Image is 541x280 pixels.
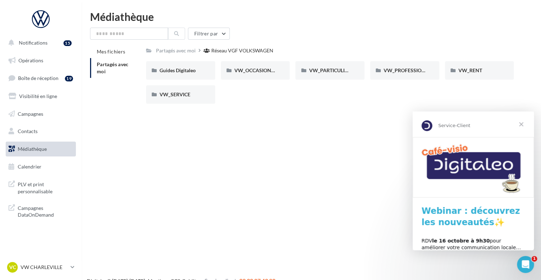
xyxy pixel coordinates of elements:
[18,179,73,195] span: PLV et print personnalisable
[18,110,43,116] span: Campagnes
[4,89,77,104] a: Visibilité en ligne
[4,124,77,139] a: Contacts
[18,203,73,218] span: Campagnes DataOnDemand
[4,177,77,198] a: PLV et print personnalisable
[18,146,47,152] span: Médiathèque
[21,264,68,271] p: VW CHARLEVILLE
[4,159,77,174] a: Calendrier
[234,67,304,73] span: VW_OCCASIONS_GARANTIES
[19,126,77,132] b: le 16 octobre à 9h30
[4,107,77,121] a: Campagnes
[309,67,353,73] span: VW_PARTICULIERS
[384,67,437,73] span: VW_PROFESSIONNELS
[4,200,77,221] a: Campagnes DataOnDemand
[4,35,74,50] button: Notifications 15
[211,47,273,54] div: Réseau VGF VOLKSWAGEN
[156,47,196,54] div: Partagés avec moi
[19,40,48,46] span: Notifications
[9,126,112,147] div: RDV pour améliorer votre communication locale… et attirer plus de clients !
[4,70,77,86] a: Boîte de réception19
[4,142,77,156] a: Médiathèque
[458,67,482,73] span: VW_RENT
[188,28,230,40] button: Filtrer par
[18,75,58,81] span: Boîte de réception
[19,93,57,99] span: Visibilité en ligne
[531,256,537,262] span: 1
[4,53,77,68] a: Opérations
[160,91,190,97] span: VW_SERVICE
[90,11,532,22] div: Médiathèque
[18,57,43,63] span: Opérations
[63,40,72,46] div: 15
[9,264,16,271] span: VC
[97,48,125,55] span: Mes fichiers
[18,164,41,170] span: Calendrier
[65,76,73,81] div: 19
[160,67,196,73] span: Guides Digitaleo
[517,256,534,273] iframe: Intercom live chat
[6,261,76,274] a: VC VW CHARLEVILLE
[413,112,534,250] iframe: Intercom live chat message
[18,128,38,134] span: Contacts
[97,61,129,74] span: Partagés avec moi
